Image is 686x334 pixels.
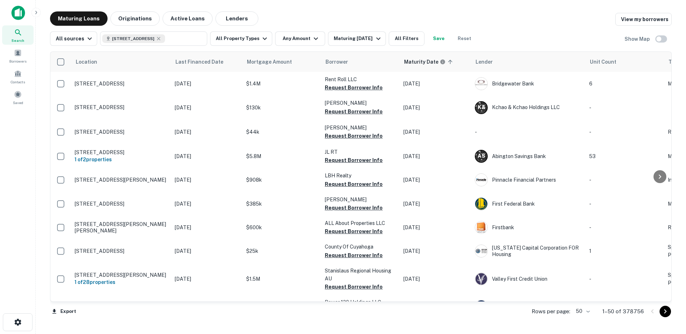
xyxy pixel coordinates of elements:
[2,46,34,65] a: Borrowers
[403,80,468,88] p: [DATE]
[325,243,396,251] p: County Of Cuyahoga
[75,278,168,286] h6: 1 of 28 properties
[325,267,396,283] p: Stanislaus Regional Housing AU
[532,307,570,316] p: Rows per page:
[404,58,446,66] div: Maturity dates displayed may be estimated. Please contact the lender for the most accurate maturi...
[650,277,686,311] iframe: Chat Widget
[475,128,582,136] p: -
[275,31,325,46] button: Any Amount
[475,198,487,210] img: picture
[602,307,644,316] p: 1–50 of 378756
[2,25,34,45] a: Search
[325,196,396,203] p: [PERSON_NAME]
[475,221,487,234] img: picture
[2,67,34,86] a: Contacts
[175,224,239,231] p: [DATE]
[75,58,106,66] span: Location
[453,31,476,46] button: Reset
[321,52,400,72] th: Borrower
[246,275,318,283] p: $1.5M
[475,245,582,257] div: [US_STATE] Capital Corporation FOR Housing
[75,156,168,163] h6: 1 of 2 properties
[334,34,382,43] div: Maturing [DATE]
[75,221,168,234] p: [STREET_ADDRESS][PERSON_NAME][PERSON_NAME]
[75,129,168,135] p: [STREET_ADDRESS]
[325,132,383,140] button: Request Borrower Info
[75,201,168,207] p: [STREET_ADDRESS]
[246,247,318,255] p: $25k
[325,172,396,180] p: LBH Realty
[475,300,487,313] img: picture
[2,88,34,107] a: Saved
[325,148,396,156] p: JL RT
[625,35,651,43] h6: Show Map
[475,197,582,210] div: First Federal Bank
[325,203,383,212] button: Request Borrower Info
[50,11,108,26] button: Maturing Loans
[475,150,582,163] div: Abington Savings Bank
[13,100,23,105] span: Saved
[475,174,487,186] img: picture
[110,11,160,26] button: Originations
[475,300,582,313] div: First Fidelity Bank
[589,200,661,208] p: -
[325,156,383,164] button: Request Borrower Info
[175,247,239,255] p: [DATE]
[478,104,485,111] p: K &
[9,58,26,64] span: Borrowers
[246,224,318,231] p: $600k
[50,306,78,317] button: Export
[400,52,471,72] th: Maturity dates displayed may be estimated. Please contact the lender for the most accurate maturi...
[75,272,168,278] p: [STREET_ADDRESS][PERSON_NAME]
[75,80,168,87] p: [STREET_ADDRESS]
[246,176,318,184] p: $908k
[590,58,626,66] span: Unit Count
[243,52,321,72] th: Mortgage Amount
[210,31,272,46] button: All Property Types
[475,78,487,90] img: picture
[660,306,671,317] button: Go to next page
[175,152,239,160] p: [DATE]
[175,275,239,283] p: [DATE]
[615,13,672,26] a: View my borrowers
[589,247,661,255] p: 1
[171,52,243,72] th: Last Financed Date
[11,79,25,85] span: Contacts
[475,77,582,90] div: Bridgewater Bank
[247,58,301,66] span: Mortgage Amount
[404,58,438,66] h6: Maturity Date
[328,31,386,46] button: Maturing [DATE]
[475,273,487,285] img: picture
[325,58,348,66] span: Borrower
[475,221,582,234] div: Firstbank
[403,224,468,231] p: [DATE]
[325,180,383,188] button: Request Borrower Info
[589,128,661,136] p: -
[175,128,239,136] p: [DATE]
[325,83,383,92] button: Request Borrower Info
[589,104,661,112] p: -
[325,251,383,260] button: Request Borrower Info
[586,52,664,72] th: Unit Count
[71,52,171,72] th: Location
[403,275,468,283] p: [DATE]
[11,6,25,20] img: capitalize-icon.png
[325,298,396,306] p: Power 120 Holdings LLC
[56,34,94,43] div: All sources
[403,176,468,184] p: [DATE]
[75,177,168,183] p: [STREET_ADDRESS][PERSON_NAME]
[112,35,154,42] span: [STREET_ADDRESS]
[325,124,396,132] p: [PERSON_NAME]
[573,306,591,316] div: 50
[175,200,239,208] p: [DATE]
[246,152,318,160] p: $5.8M
[589,224,661,231] p: -
[403,152,468,160] p: [DATE]
[478,152,485,160] p: A S
[175,58,233,66] span: Last Financed Date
